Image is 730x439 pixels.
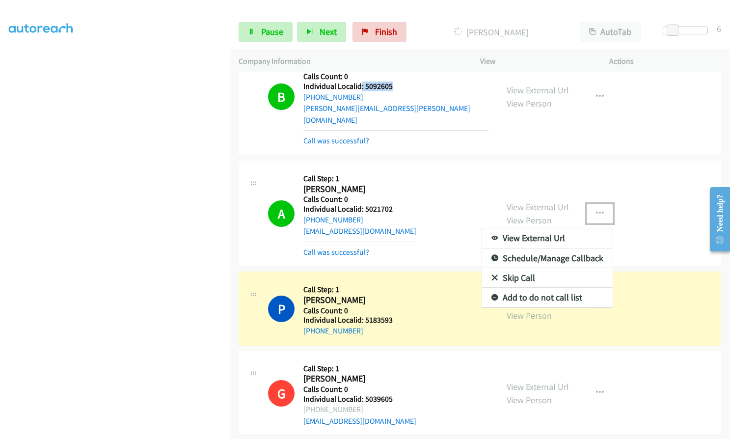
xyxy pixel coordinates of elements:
[482,268,613,288] a: Skip Call
[268,296,295,322] h1: P
[482,228,613,248] a: View External Url
[482,288,613,307] a: Add to do not call list
[482,248,613,268] a: Schedule/Manage Callback
[702,180,730,258] iframe: Resource Center
[268,380,295,407] h1: G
